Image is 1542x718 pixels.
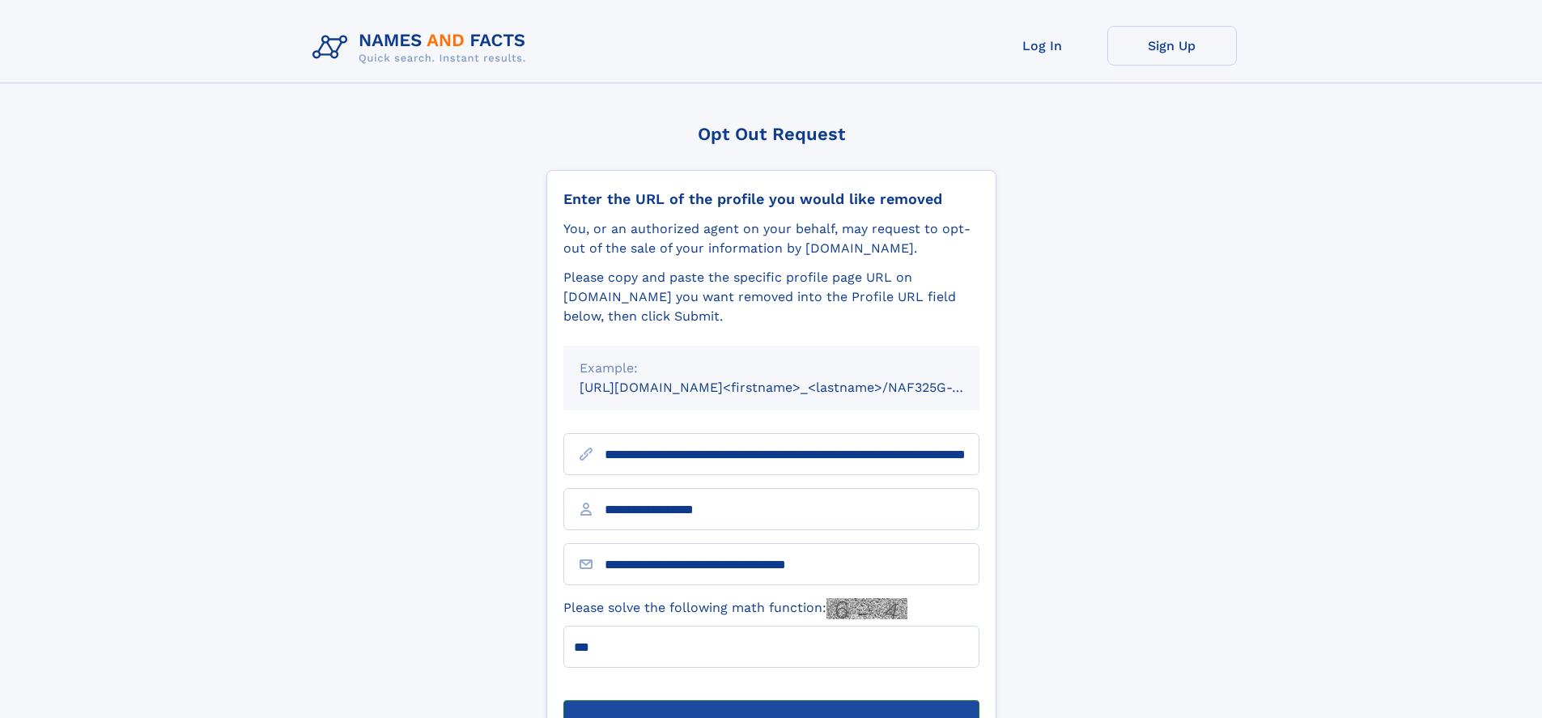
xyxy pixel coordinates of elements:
[978,26,1107,66] a: Log In
[580,359,963,378] div: Example:
[563,219,979,258] div: You, or an authorized agent on your behalf, may request to opt-out of the sale of your informatio...
[563,598,907,619] label: Please solve the following math function:
[563,190,979,208] div: Enter the URL of the profile you would like removed
[563,268,979,326] div: Please copy and paste the specific profile page URL on [DOMAIN_NAME] you want removed into the Pr...
[306,26,539,70] img: Logo Names and Facts
[546,124,996,144] div: Opt Out Request
[1107,26,1237,66] a: Sign Up
[580,380,1010,395] small: [URL][DOMAIN_NAME]<firstname>_<lastname>/NAF325G-xxxxxxxx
